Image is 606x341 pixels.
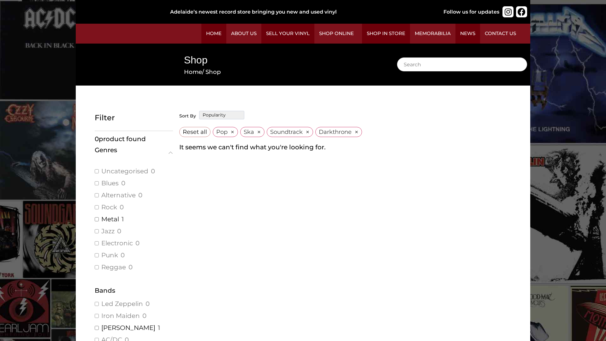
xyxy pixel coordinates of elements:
a: Sell Your Vinyl [261,24,314,44]
div: Follow us for updates [443,8,499,16]
a: [PERSON_NAME] [101,324,155,332]
a: Blues [101,179,119,187]
a: Punk [101,251,118,259]
button: Genres [95,147,173,160]
a: Electronic [101,239,133,247]
input: Search [397,57,527,71]
a: Led Zeppelin [101,300,143,308]
a: Jazz [101,227,115,235]
a: Soundtrack× [267,127,313,137]
h5: Sort By [179,113,196,119]
div: Adelaide’s newest record store bringing you new and used vinyl [170,8,423,16]
span: 1 [158,324,160,332]
span: 0 [138,191,142,199]
span: 0 [128,263,133,271]
span: × [306,129,310,135]
a: Metal [101,215,119,223]
a: Home [184,68,202,75]
span: Pop [216,128,228,136]
a: About Us [226,24,261,44]
a: Shop in Store [362,24,410,44]
span: 0 [129,275,134,283]
h5: Filter [95,113,173,123]
a: Uncategorised [101,167,148,175]
h1: Shop [184,53,378,67]
span: 0 [151,167,155,175]
a: Rock [101,203,117,211]
span: 1 [122,215,124,223]
span: 0 [121,179,125,187]
a: News [455,24,480,44]
span: × [354,129,359,135]
span: 0 [95,135,99,143]
a: Reggae [101,263,126,271]
a: Shop Online [314,24,362,44]
span: × [230,129,235,135]
select: wpc-orderby-select [199,111,244,119]
a: Alternative [101,191,136,199]
a: Iron Maiden [101,312,140,320]
a: Pop× [213,127,238,137]
span: 0 [146,300,150,308]
span: Soundtrack [270,128,303,136]
a: Contact Us [480,24,521,44]
div: Bands [95,286,173,295]
a: Home [201,24,226,44]
a: Country [101,275,127,283]
span: Darkthrone [319,128,352,136]
span: 0 [120,203,124,211]
span: 0 [121,251,125,259]
span: Ska [244,128,254,136]
nav: Breadcrumb [184,68,378,76]
a: Memorabilia [410,24,455,44]
span: 0 [142,312,146,320]
span: Genres [95,147,170,160]
a: Ska× [240,127,264,137]
p: product found [95,134,173,144]
span: 0 [135,239,140,247]
div: It seems we can't find what you're looking for. [179,142,511,152]
span: Reset all [183,128,207,136]
span: × [257,129,261,135]
a: Darkthrone× [315,127,362,137]
a: Reset all [179,127,211,137]
span: 0 [117,227,121,235]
